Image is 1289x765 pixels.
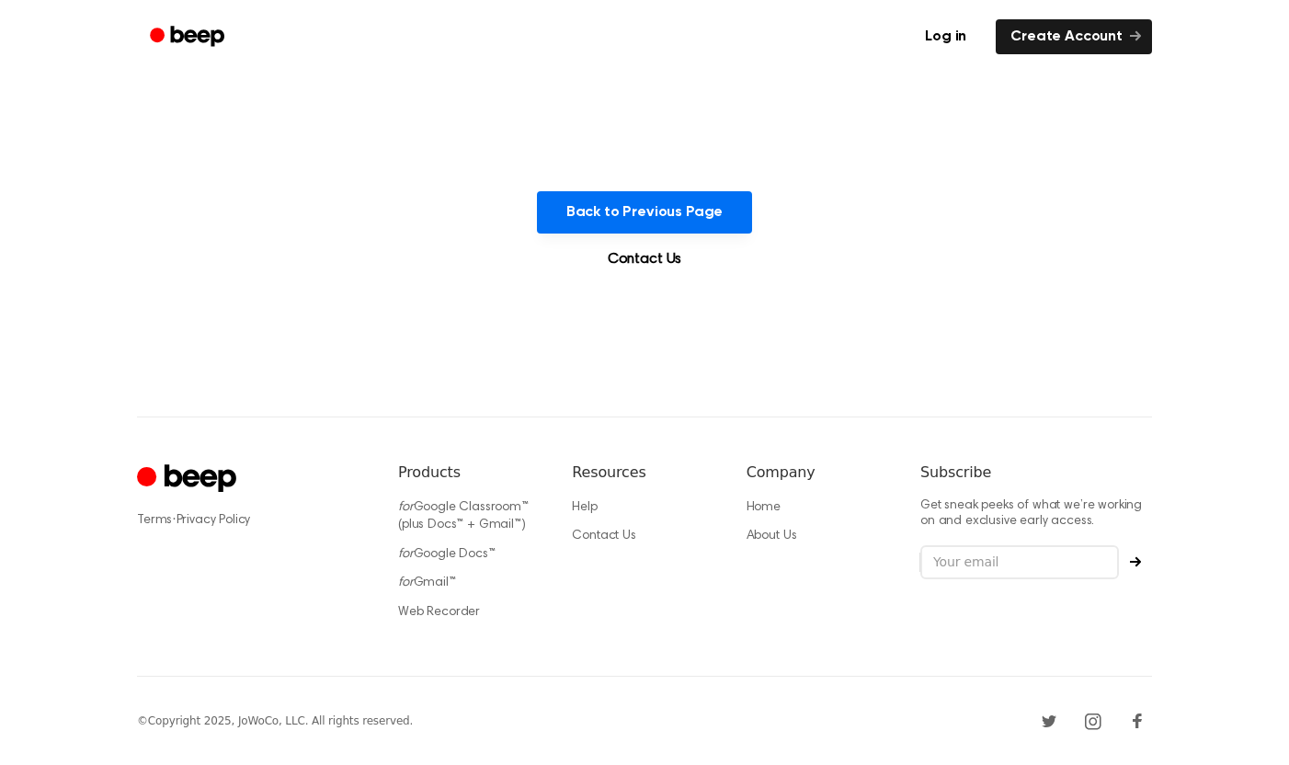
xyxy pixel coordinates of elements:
[572,530,635,542] a: Contact Us
[1078,706,1108,736] a: Instagram
[137,462,241,497] a: Cruip
[572,501,597,514] a: Help
[1034,706,1064,736] a: Twitter
[537,191,753,234] button: Back to Previous Page
[747,530,797,542] a: About Us
[398,577,414,589] i: for
[137,713,413,729] div: © Copyright 2025, JoWoCo, LLC. All rights reserved.
[572,462,716,484] h6: Resources
[137,514,172,527] a: Terms
[137,19,241,55] a: Beep
[1123,706,1152,736] a: Facebook
[398,577,456,589] a: forGmail™
[137,511,369,530] div: ·
[920,545,1119,580] input: Your email
[920,498,1152,531] p: Get sneak peeks of what we’re working on and exclusive early access.
[398,462,542,484] h6: Products
[177,514,251,527] a: Privacy Policy
[586,248,703,270] a: Contact Us
[398,501,414,514] i: for
[996,19,1152,54] a: Create Account
[1119,556,1152,567] button: Subscribe
[398,501,529,532] a: forGoogle Classroom™ (plus Docs™ + Gmail™)
[747,501,781,514] a: Home
[747,462,891,484] h6: Company
[398,606,480,619] a: Web Recorder
[398,548,414,561] i: for
[398,548,496,561] a: forGoogle Docs™
[920,462,1152,484] h6: Subscribe
[907,16,985,58] a: Log in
